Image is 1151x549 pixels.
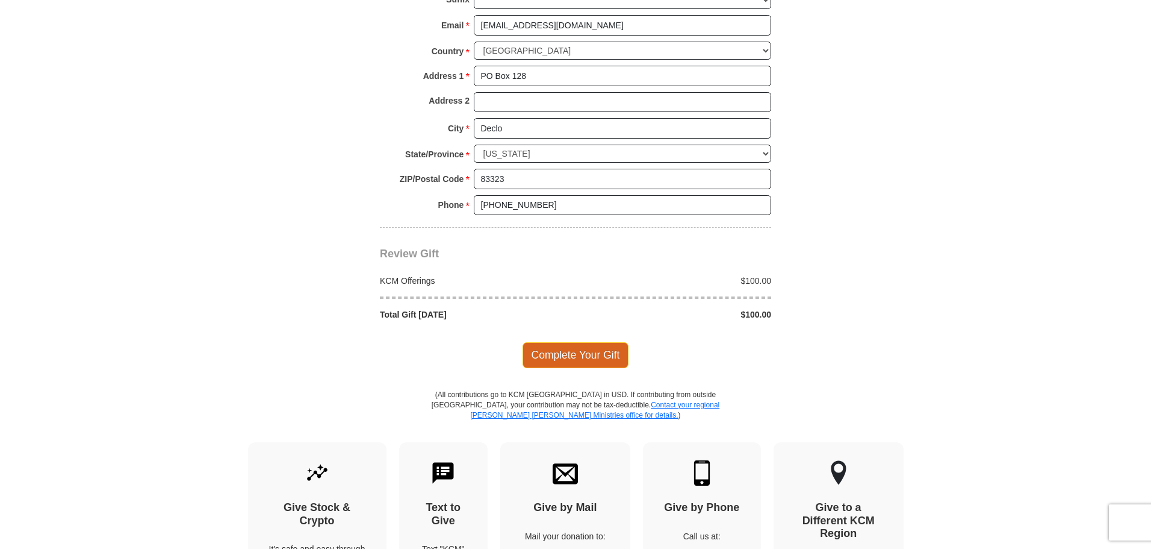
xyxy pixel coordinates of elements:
[374,275,576,287] div: KCM Offerings
[523,342,629,368] span: Complete Your Gift
[689,460,715,486] img: mobile.svg
[400,171,464,187] strong: ZIP/Postal Code
[269,501,365,527] h4: Give Stock & Crypto
[380,248,439,260] span: Review Gift
[374,309,576,321] div: Total Gift [DATE]
[305,460,330,486] img: give-by-stock.svg
[521,501,609,515] h4: Give by Mail
[470,401,719,419] a: Contact your regional [PERSON_NAME] [PERSON_NAME] Ministries office for details.
[553,460,578,486] img: envelope.svg
[830,460,847,486] img: other-region
[423,67,464,84] strong: Address 1
[521,530,609,542] p: Mail your donation to:
[429,92,470,109] strong: Address 2
[575,309,778,321] div: $100.00
[664,501,740,515] h4: Give by Phone
[405,146,464,163] strong: State/Province
[795,501,883,541] h4: Give to a Different KCM Region
[431,390,720,442] p: (All contributions go to KCM [GEOGRAPHIC_DATA] in USD. If contributing from outside [GEOGRAPHIC_D...
[430,460,456,486] img: text-to-give.svg
[432,43,464,60] strong: Country
[575,275,778,287] div: $100.00
[441,17,464,34] strong: Email
[438,196,464,213] strong: Phone
[420,501,467,527] h4: Text to Give
[664,530,740,542] p: Call us at:
[448,120,464,137] strong: City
